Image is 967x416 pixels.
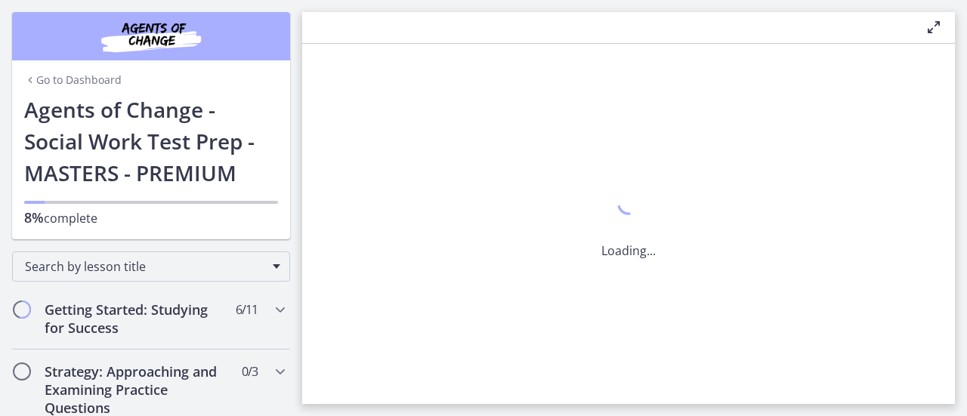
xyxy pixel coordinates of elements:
div: Search by lesson title [12,251,290,282]
h1: Agents of Change - Social Work Test Prep - MASTERS - PREMIUM [24,94,278,189]
a: Go to Dashboard [24,72,122,88]
span: 6 / 11 [236,300,258,319]
span: Search by lesson title [25,258,265,275]
img: Agents of Change [60,18,242,54]
h2: Getting Started: Studying for Success [45,300,229,337]
span: 0 / 3 [242,362,258,381]
span: 8% [24,208,44,226]
p: Loading... [601,242,656,260]
p: complete [24,208,278,227]
div: 1 [601,189,656,223]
